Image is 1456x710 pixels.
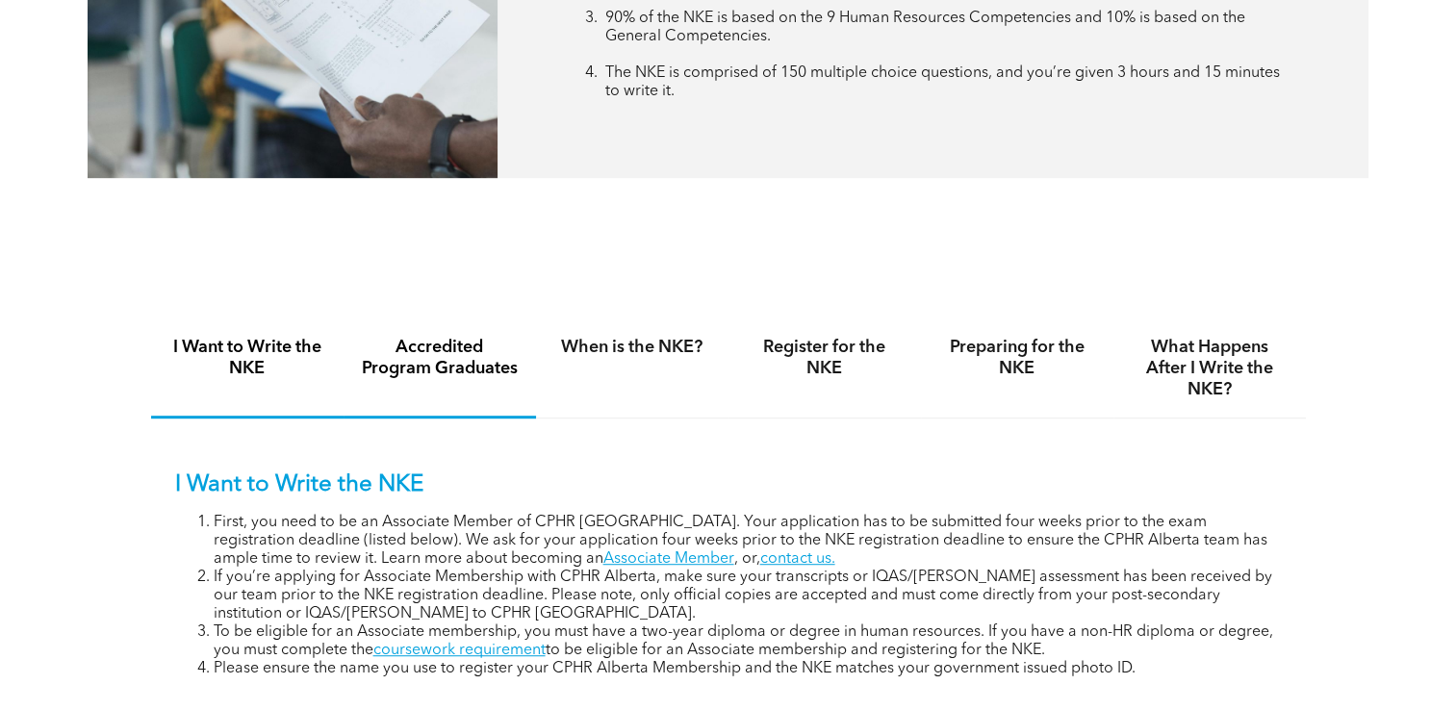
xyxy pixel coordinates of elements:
h4: Accredited Program Graduates [361,337,519,379]
span: 90% of the NKE is based on the 9 Human Resources Competencies and 10% is based on the General Com... [605,11,1245,44]
li: Please ensure the name you use to register your CPHR Alberta Membership and the NKE matches your ... [214,660,1282,678]
h4: Register for the NKE [746,337,904,379]
span: The NKE is comprised of 150 multiple choice questions, and you’re given 3 hours and 15 minutes to... [605,65,1280,99]
li: If you’re applying for Associate Membership with CPHR Alberta, make sure your transcripts or IQAS... [214,569,1282,623]
h4: I Want to Write the NKE [168,337,326,379]
a: Associate Member [603,551,734,567]
a: contact us. [760,551,835,567]
h4: Preparing for the NKE [938,337,1096,379]
li: First, you need to be an Associate Member of CPHR [GEOGRAPHIC_DATA]. Your application has to be s... [214,514,1282,569]
li: To be eligible for an Associate membership, you must have a two-year diploma or degree in human r... [214,623,1282,660]
h4: When is the NKE? [553,337,711,358]
a: coursework requirement [373,643,546,658]
p: I Want to Write the NKE [175,471,1282,499]
h4: What Happens After I Write the NKE? [1131,337,1289,400]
